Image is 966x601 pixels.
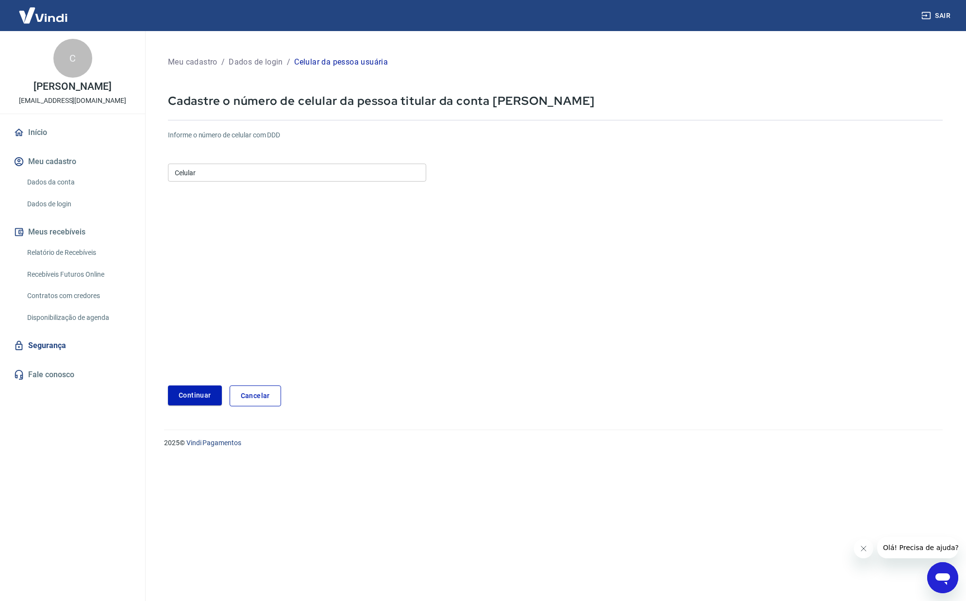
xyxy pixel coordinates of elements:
[186,439,241,447] a: Vindi Pagamentos
[12,0,75,30] img: Vindi
[230,385,281,406] a: Cancelar
[23,286,133,306] a: Contratos com credores
[12,364,133,385] a: Fale conosco
[164,438,943,448] p: 2025 ©
[168,385,222,405] button: Continuar
[23,243,133,263] a: Relatório de Recebíveis
[12,221,133,243] button: Meus recebíveis
[6,7,82,15] span: Olá! Precisa de ajuda?
[19,96,126,106] p: [EMAIL_ADDRESS][DOMAIN_NAME]
[23,308,133,328] a: Disponibilização de agenda
[23,172,133,192] a: Dados da conta
[53,39,92,78] div: C
[168,56,217,68] p: Meu cadastro
[927,562,958,593] iframe: Botão para abrir a janela de mensagens
[23,194,133,214] a: Dados de login
[12,151,133,172] button: Meu cadastro
[294,56,388,68] p: Celular da pessoa usuária
[23,265,133,284] a: Recebíveis Futuros Online
[229,56,283,68] p: Dados de login
[33,82,111,92] p: [PERSON_NAME]
[168,93,943,108] p: Cadastre o número de celular da pessoa titular da conta [PERSON_NAME]
[168,130,943,140] h6: Informe o número de celular com DDD
[919,7,954,25] button: Sair
[877,537,958,558] iframe: Mensagem da empresa
[12,122,133,143] a: Início
[221,56,225,68] p: /
[854,539,873,558] iframe: Fechar mensagem
[12,335,133,356] a: Segurança
[287,56,290,68] p: /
